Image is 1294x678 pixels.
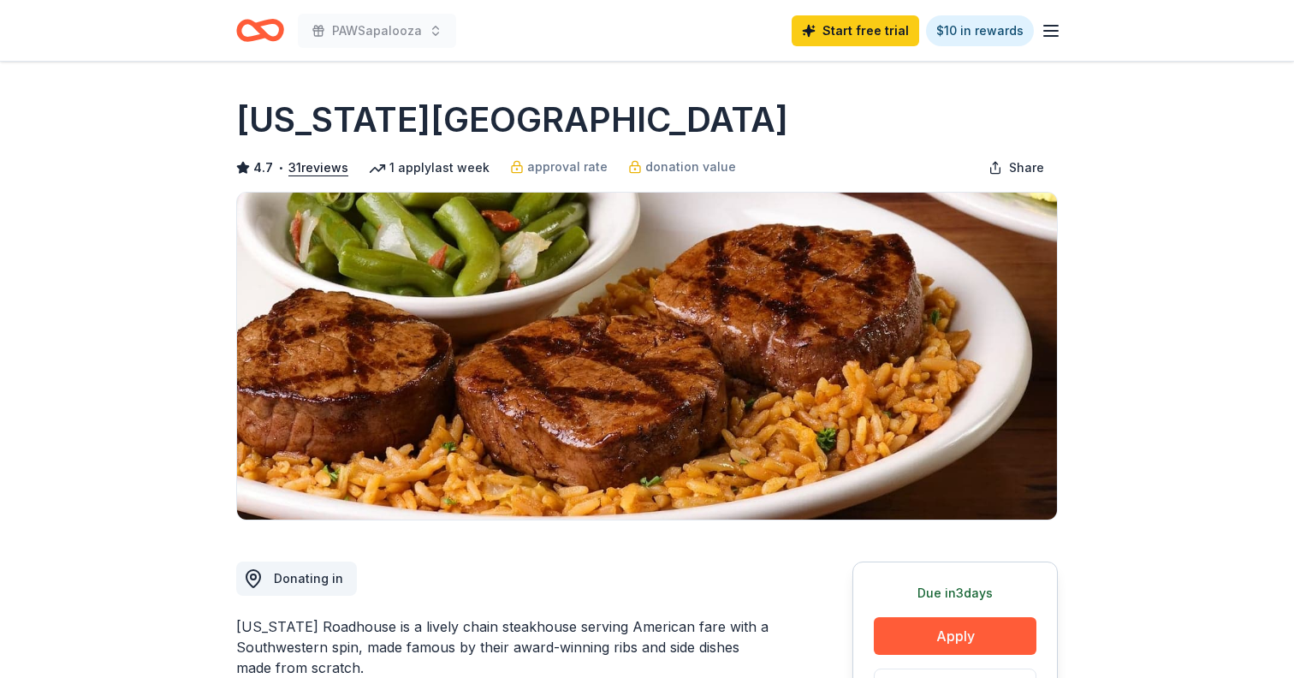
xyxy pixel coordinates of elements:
[792,15,919,46] a: Start free trial
[236,616,770,678] div: [US_STATE] Roadhouse is a lively chain steakhouse serving American fare with a Southwestern spin,...
[278,161,284,175] span: •
[975,151,1058,185] button: Share
[527,157,608,177] span: approval rate
[510,157,608,177] a: approval rate
[236,10,284,51] a: Home
[274,571,343,586] span: Donating in
[874,617,1036,655] button: Apply
[645,157,736,177] span: donation value
[253,158,273,178] span: 4.7
[628,157,736,177] a: donation value
[332,21,422,41] span: PAWSapalooza
[369,158,490,178] div: 1 apply last week
[237,193,1057,520] img: Image for Texas Roadhouse
[926,15,1034,46] a: $10 in rewards
[1009,158,1044,178] span: Share
[288,158,348,178] button: 31reviews
[298,14,456,48] button: PAWSapalooza
[236,96,788,144] h1: [US_STATE][GEOGRAPHIC_DATA]
[874,583,1036,604] div: Due in 3 days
